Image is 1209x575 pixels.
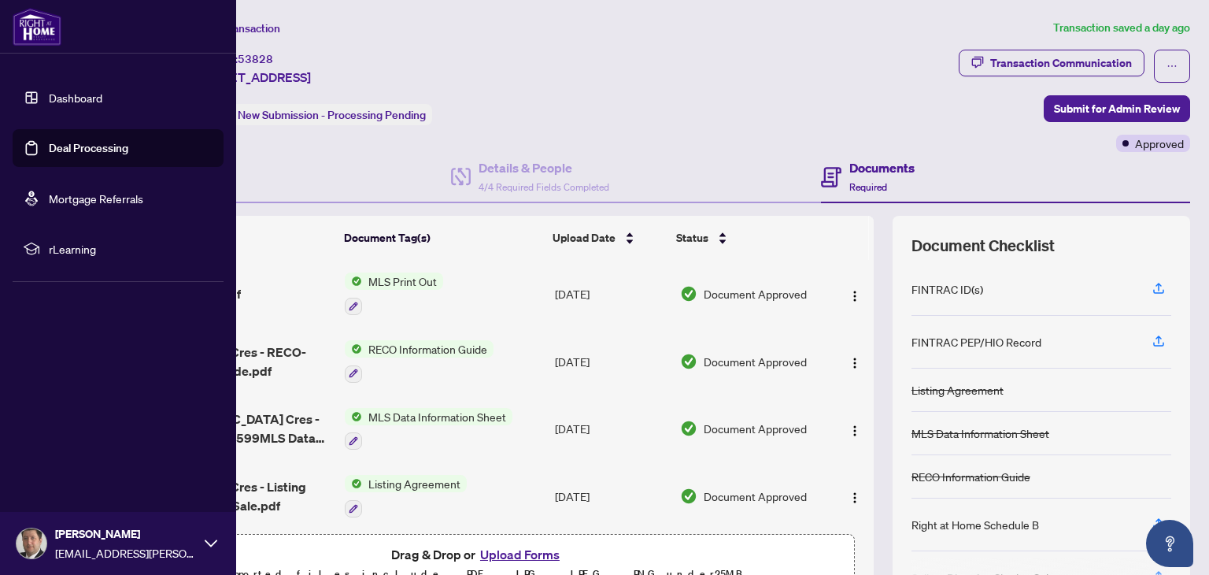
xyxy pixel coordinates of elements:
[1054,96,1180,121] span: Submit for Admin Review
[911,425,1049,442] div: MLS Data Information Sheet
[911,280,983,298] div: FINTRAC ID(s)
[49,191,143,206] a: Mortgage Referrals
[842,484,867,509] button: Logo
[345,273,362,290] img: Status Icon
[345,340,494,383] button: Status IconRECO Information Guide
[549,328,674,395] td: [DATE]
[549,462,674,530] td: [DATE]
[195,68,311,87] span: [STREET_ADDRESS]
[49,240,213,258] span: rLearning
[238,52,273,66] span: 53828
[345,475,467,517] button: Status IconListing Agreement
[842,416,867,441] button: Logo
[362,408,512,425] span: MLS Data Information Sheet
[842,281,867,306] button: Logo
[704,353,807,370] span: Document Approved
[345,408,512,451] button: Status IconMLS Data Information Sheet
[680,488,697,505] img: Document Status
[362,340,494,358] span: RECO Information Guide
[849,357,861,369] img: Logo
[1053,19,1190,37] article: Transaction saved a day ago
[479,181,609,193] span: 4/4 Required Fields Completed
[362,273,443,290] span: MLS Print Out
[338,216,546,260] th: Document Tag(s)
[680,420,697,437] img: Document Status
[143,477,332,515] span: 3 Prairie Creek Cres - Listing Agreement For Sale.pdf
[704,285,807,302] span: Document Approved
[849,290,861,302] img: Logo
[911,235,1055,257] span: Document Checklist
[553,229,616,247] span: Upload Date
[49,141,128,155] a: Deal Processing
[676,229,708,247] span: Status
[1044,95,1190,122] button: Submit for Admin Review
[143,410,332,447] span: 3 [GEOGRAPHIC_DATA] Cres - Listing W12409599MLS Data Information.pdf
[549,395,674,463] td: [DATE]
[1135,135,1184,152] span: Approved
[345,408,362,425] img: Status Icon
[849,425,861,437] img: Logo
[195,104,432,125] div: Status:
[842,349,867,374] button: Logo
[704,488,807,505] span: Document Approved
[959,50,1144,76] button: Transaction Communication
[911,516,1039,533] div: Right at Home Schedule B
[849,492,861,504] img: Logo
[391,544,564,565] span: Drag & Drop or
[680,285,697,302] img: Document Status
[849,158,915,177] h4: Documents
[849,181,887,193] span: Required
[17,529,46,558] img: Profile Icon
[546,216,670,260] th: Upload Date
[1166,61,1178,72] span: ellipsis
[345,475,362,492] img: Status Icon
[549,260,674,328] td: [DATE]
[479,158,609,177] h4: Details & People
[55,525,197,543] span: [PERSON_NAME]
[345,340,362,358] img: Status Icon
[911,333,1041,351] div: FINTRAC PEP/HIO Record
[911,381,1004,399] div: Listing Agreement
[345,273,443,315] button: Status IconMLS Print Out
[670,216,825,260] th: Status
[143,343,332,380] span: 3 Prairie Creek Cres - RECO-Information-Guide.pdf
[137,216,338,260] th: (4) File Name
[238,108,426,122] span: New Submission - Processing Pending
[911,468,1030,485] div: RECO Information Guide
[196,21,280,35] span: View Transaction
[13,8,61,46] img: logo
[1146,520,1193,567] button: Open asap
[362,475,467,492] span: Listing Agreement
[680,353,697,370] img: Document Status
[990,50,1132,76] div: Transaction Communication
[704,420,807,437] span: Document Approved
[475,544,564,565] button: Upload Forms
[55,544,197,562] span: [EMAIL_ADDRESS][PERSON_NAME][DOMAIN_NAME]
[49,91,102,105] a: Dashboard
